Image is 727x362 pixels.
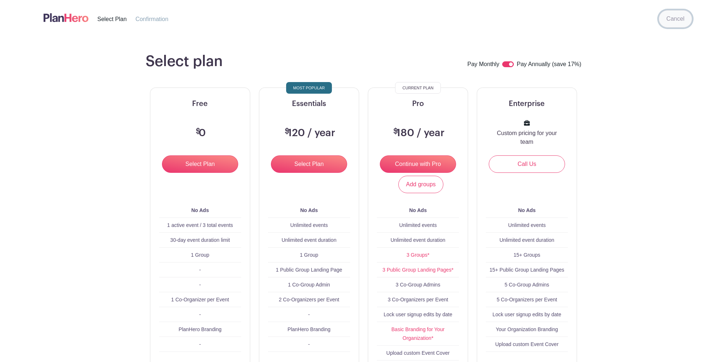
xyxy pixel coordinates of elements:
[513,252,540,258] span: 15+ Groups
[383,312,452,317] span: Lock user signup edits by date
[308,312,310,317] span: -
[518,207,536,213] b: No Ads
[386,350,450,356] span: Upload custom Event Cover
[135,16,168,22] span: Confirmation
[288,326,330,332] span: PlanHero Branding
[285,128,289,135] span: $
[398,176,443,193] a: Add groups
[380,155,456,173] input: Continue with Pro
[396,282,440,288] span: 3 Co-Group Admins
[196,128,201,135] span: $
[191,207,209,213] b: No Ads
[199,282,201,288] span: -
[495,129,559,146] p: Custom pricing for your team
[393,128,398,135] span: $
[276,267,342,273] span: 1 Public Group Landing Page
[517,60,581,69] label: Pay Annually (save 17%)
[490,267,564,273] span: 15+ Public Group Landing Pages
[199,312,201,317] span: -
[409,207,427,213] b: No Ads
[283,127,335,139] h3: 120 / year
[179,326,222,332] span: PlanHero Branding
[391,326,444,341] a: Basic Branding for Your Organization*
[495,341,559,347] span: Upload custom Event Cover
[162,155,238,173] input: Select Plan
[290,222,328,228] span: Unlimited events
[492,312,561,317] span: Lock user signup edits by date
[496,326,558,332] span: Your Organization Branding
[171,297,229,302] span: 1 Co-Organizer per Event
[199,341,201,347] span: -
[391,127,444,139] h3: 180 / year
[399,222,437,228] span: Unlimited events
[194,127,206,139] h3: 0
[293,84,325,92] span: Most Popular
[489,155,565,173] a: Call Us
[300,207,318,213] b: No Ads
[97,16,127,22] span: Select Plan
[508,222,546,228] span: Unlimited events
[391,237,446,243] span: Unlimited event duration
[500,237,555,243] span: Unlimited event duration
[167,222,233,228] span: 1 active event / 3 total events
[44,12,89,24] img: logo-507f7623f17ff9eddc593b1ce0a138ce2505c220e1c5a4e2b4648c50719b7d32.svg
[170,237,230,243] span: 30-day event duration limit
[308,341,310,347] span: -
[288,282,330,288] span: 1 Co-Group Admin
[382,267,453,273] a: 3 Public Group Landing Pages*
[146,53,223,70] h1: Select plan
[406,252,429,258] a: 3 Groups*
[402,84,433,92] span: Current Plan
[486,99,568,108] h5: Enterprise
[467,60,499,69] label: Pay Monthly
[377,99,459,108] h5: Pro
[159,99,241,108] h5: Free
[505,282,549,288] span: 5 Co-Group Admins
[282,237,337,243] span: Unlimited event duration
[279,297,340,302] span: 2 Co-Organizers per Event
[191,252,210,258] span: 1 Group
[497,297,557,302] span: 5 Co-Organizers per Event
[300,252,318,258] span: 1 Group
[388,297,448,302] span: 3 Co-Organizers per Event
[268,99,350,108] h5: Essentials
[271,155,347,173] input: Select Plan
[199,267,201,273] span: -
[659,10,692,28] a: Cancel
